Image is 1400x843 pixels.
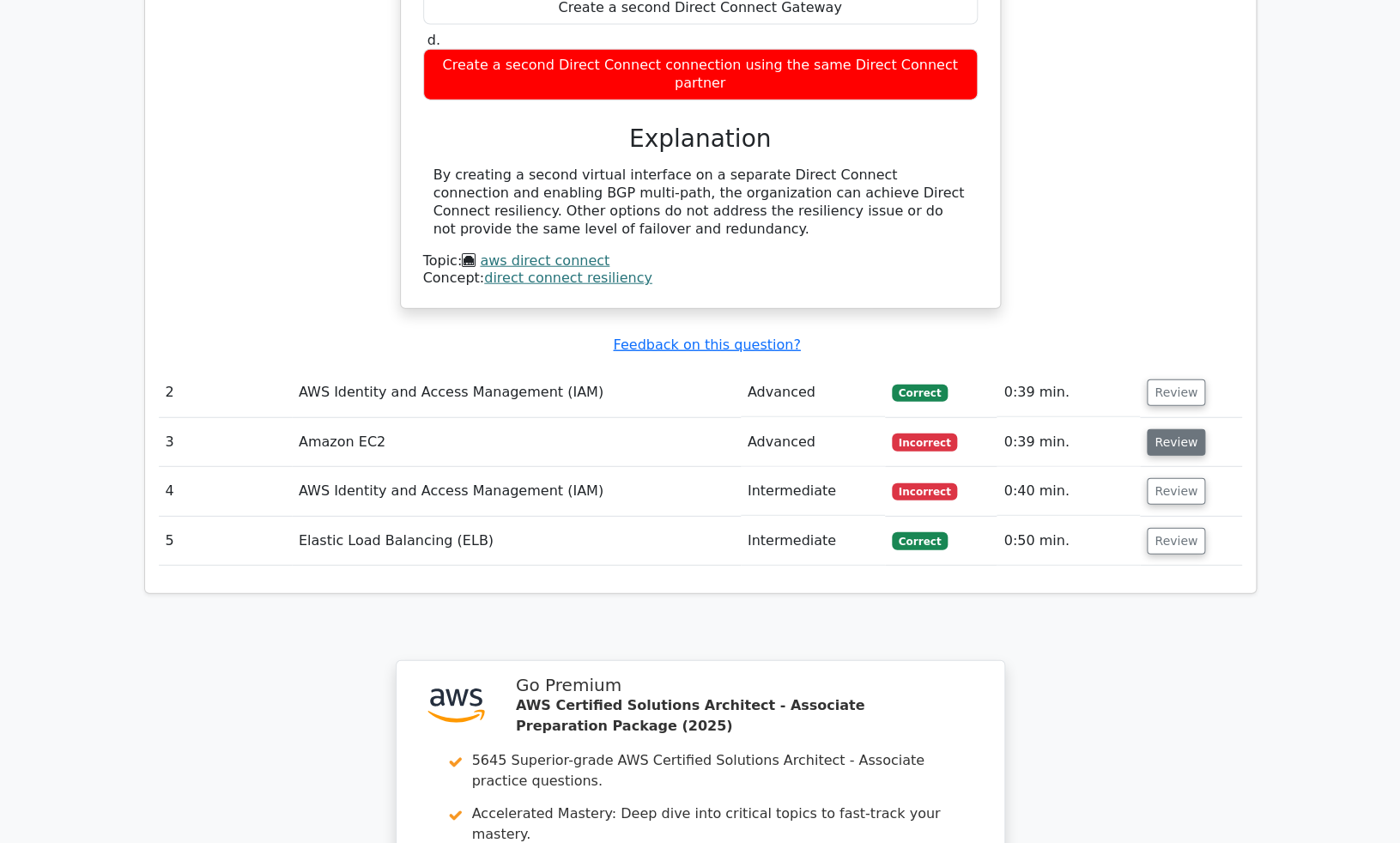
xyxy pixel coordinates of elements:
[292,368,741,417] td: AWS Identity and Access Management (IAM)
[159,517,292,566] td: 5
[292,517,741,566] td: Elastic Load Balancing (ELB)
[159,418,292,467] td: 3
[433,167,967,238] div: By creating a second virtual interface on a separate Direct Connect connection and enabling BGP m...
[159,368,292,417] td: 2
[427,32,440,48] span: d.
[892,483,958,500] span: Incorrect
[292,418,741,467] td: Amazon EC2
[423,252,978,270] div: Topic:
[997,368,1140,417] td: 0:39 min.
[159,467,292,516] td: 4
[997,517,1140,566] td: 0:50 min.
[1147,528,1205,555] button: Review
[480,252,609,269] a: aws direct connect
[423,270,978,288] div: Concept:
[892,385,948,402] span: Correct
[741,517,885,566] td: Intermediate
[433,124,967,154] h3: Explanation
[741,418,885,467] td: Advanced
[1147,478,1205,505] button: Review
[892,434,958,451] span: Incorrect
[741,467,885,516] td: Intermediate
[997,467,1140,516] td: 0:40 min.
[1147,429,1205,456] button: Review
[423,49,978,100] div: Create a second Direct Connect connection using the same Direct Connect partner
[892,532,948,549] span: Correct
[1147,379,1205,406] button: Review
[484,270,652,286] a: direct connect resiliency
[741,368,885,417] td: Advanced
[292,467,741,516] td: AWS Identity and Access Management (IAM)
[997,418,1140,467] td: 0:39 min.
[613,337,800,353] a: Feedback on this question?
